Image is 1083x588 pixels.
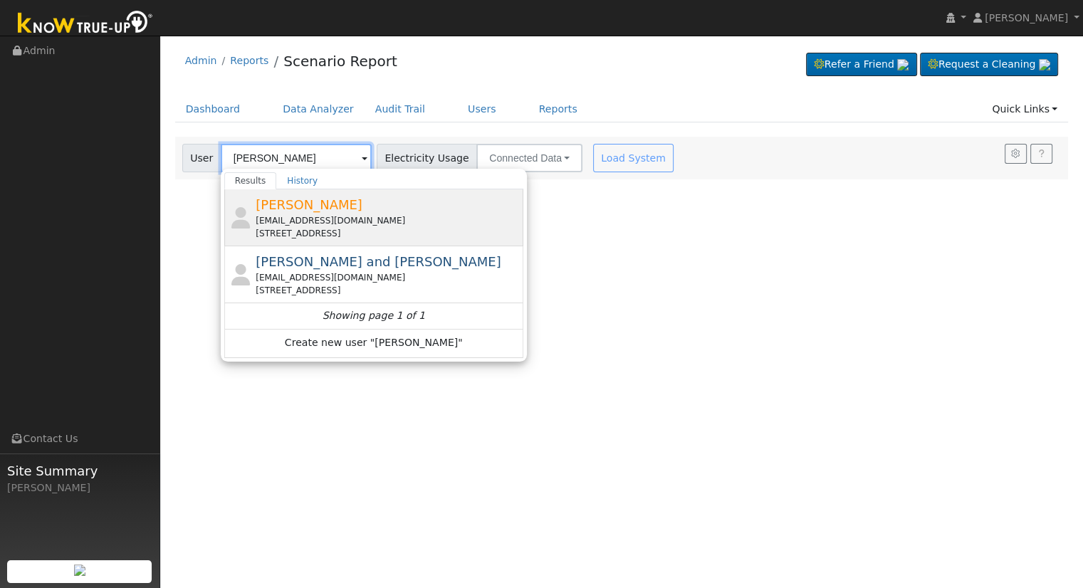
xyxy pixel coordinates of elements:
[457,96,507,122] a: Users
[256,197,362,212] span: [PERSON_NAME]
[182,144,221,172] span: User
[528,96,588,122] a: Reports
[11,8,160,40] img: Know True-Up
[224,172,277,189] a: Results
[283,53,397,70] a: Scenario Report
[256,227,520,240] div: [STREET_ADDRESS]
[276,172,328,189] a: History
[175,96,251,122] a: Dashboard
[256,284,520,297] div: [STREET_ADDRESS]
[323,308,425,323] i: Showing page 1 of 1
[1039,59,1050,70] img: retrieve
[272,96,365,122] a: Data Analyzer
[7,481,152,495] div: [PERSON_NAME]
[981,96,1068,122] a: Quick Links
[230,55,268,66] a: Reports
[985,12,1068,23] span: [PERSON_NAME]
[185,55,217,66] a: Admin
[256,271,520,284] div: [EMAIL_ADDRESS][DOMAIN_NAME]
[1030,144,1052,164] a: Help Link
[806,53,917,77] a: Refer a Friend
[7,461,152,481] span: Site Summary
[476,144,582,172] button: Connected Data
[256,254,501,269] span: [PERSON_NAME] and [PERSON_NAME]
[256,214,520,227] div: [EMAIL_ADDRESS][DOMAIN_NAME]
[897,59,909,70] img: retrieve
[285,335,463,352] span: Create new user "[PERSON_NAME]"
[377,144,477,172] span: Electricity Usage
[221,144,372,172] input: Select a User
[1005,144,1027,164] button: Settings
[74,565,85,576] img: retrieve
[920,53,1058,77] a: Request a Cleaning
[365,96,436,122] a: Audit Trail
